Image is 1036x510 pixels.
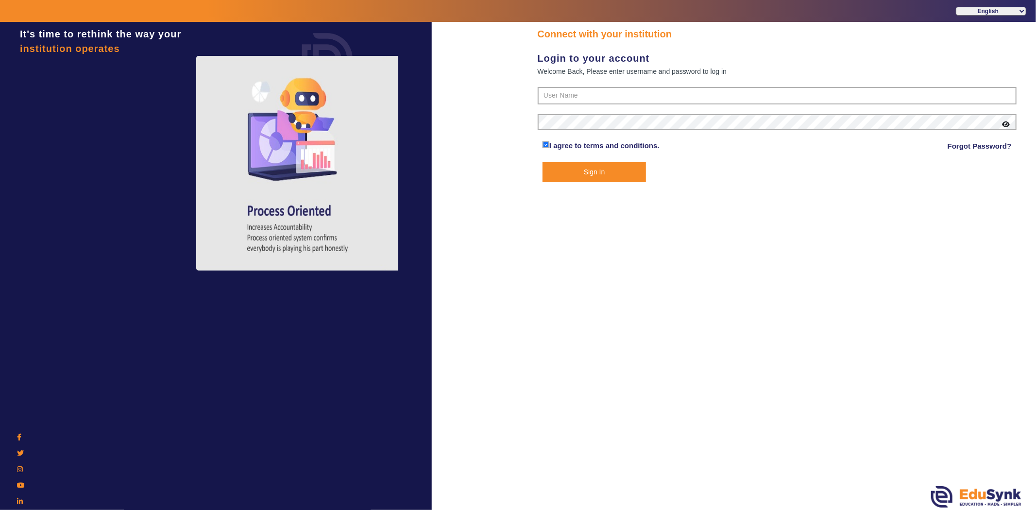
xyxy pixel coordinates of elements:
[196,56,400,271] img: login4.png
[538,51,1017,66] div: Login to your account
[948,140,1012,152] a: Forgot Password?
[549,141,660,150] a: I agree to terms and conditions.
[538,87,1017,104] input: User Name
[538,66,1017,77] div: Welcome Back, Please enter username and password to log in
[291,22,364,95] img: login.png
[931,486,1021,508] img: edusynk.png
[20,29,181,39] span: It's time to rethink the way your
[543,162,646,182] button: Sign In
[538,27,1017,41] div: Connect with your institution
[20,43,120,54] span: institution operates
